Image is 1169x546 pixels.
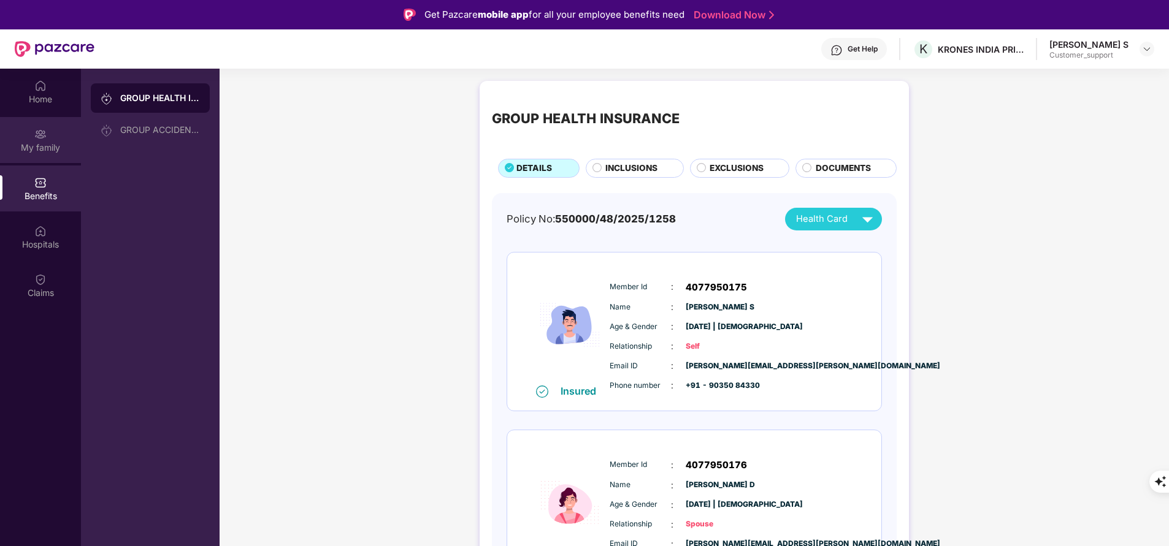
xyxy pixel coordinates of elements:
[610,281,671,293] span: Member Id
[561,385,604,397] div: Insured
[610,459,671,471] span: Member Id
[555,213,676,225] span: 550000/48/2025/1258
[424,7,684,22] div: Get Pazcare for all your employee benefits need
[671,339,673,353] span: :
[1049,39,1129,50] div: [PERSON_NAME] S
[671,518,673,531] span: :
[34,80,47,92] img: svg+xml;base64,PHN2ZyBpZD0iSG9tZSIgeG1sbnM9Imh0dHA6Ly93d3cudzMub3JnLzIwMDAvc3ZnIiB3aWR0aD0iMjAiIG...
[34,128,47,140] img: svg+xml;base64,PHN2ZyB3aWR0aD0iMjAiIGhlaWdodD0iMjAiIHZpZXdCb3g9IjAgMCAyMCAyMCIgZmlsbD0ibm9uZSIgeG...
[686,458,747,472] span: 4077950176
[34,273,47,286] img: svg+xml;base64,PHN2ZyBpZD0iQ2xhaW0iIHhtbG5zPSJodHRwOi8vd3d3LnczLm9yZy8yMDAwL3N2ZyIgd2lkdGg9IjIwIi...
[769,9,774,21] img: Stroke
[101,124,113,137] img: svg+xml;base64,PHN2ZyB3aWR0aD0iMjAiIGhlaWdodD0iMjAiIHZpZXdCb3g9IjAgMCAyMCAyMCIgZmlsbD0ibm9uZSIgeG...
[610,360,671,372] span: Email ID
[671,458,673,472] span: :
[671,320,673,333] span: :
[694,9,770,21] a: Download Now
[610,301,671,313] span: Name
[686,301,747,313] span: [PERSON_NAME] S
[533,265,607,384] img: icon
[785,208,882,230] button: Health Card
[857,208,878,230] img: svg+xml;base64,PHN2ZyB4bWxucz0iaHR0cDovL3d3dy53My5vcmcvMjAwMC9zdmciIHZpZXdCb3g9IjAgMCAyNCAyNCIgd2...
[610,479,671,491] span: Name
[686,380,747,392] span: +91 - 90350 84330
[404,9,416,21] img: Logo
[816,162,871,175] span: DOCUMENTS
[671,359,673,373] span: :
[536,385,548,398] img: svg+xml;base64,PHN2ZyB4bWxucz0iaHR0cDovL3d3dy53My5vcmcvMjAwMC9zdmciIHdpZHRoPSIxNiIgaGVpZ2h0PSIxNi...
[478,9,529,20] strong: mobile app
[120,92,200,104] div: GROUP HEALTH INSURANCE
[796,212,848,226] span: Health Card
[710,162,764,175] span: EXCLUSIONS
[610,380,671,392] span: Phone number
[120,125,200,135] div: GROUP ACCIDENTAL INSURANCE
[15,41,94,57] img: New Pazcare Logo
[610,341,671,352] span: Relationship
[919,42,927,56] span: K
[830,44,843,56] img: svg+xml;base64,PHN2ZyBpZD0iSGVscC0zMngzMiIgeG1sbnM9Imh0dHA6Ly93d3cudzMub3JnLzIwMDAvc3ZnIiB3aWR0aD...
[516,162,552,175] span: DETAILS
[686,280,747,295] span: 4077950175
[507,211,676,227] div: Policy No:
[34,225,47,237] img: svg+xml;base64,PHN2ZyBpZD0iSG9zcGl0YWxzIiB4bWxucz0iaHR0cDovL3d3dy53My5vcmcvMjAwMC9zdmciIHdpZHRoPS...
[610,499,671,510] span: Age & Gender
[34,176,47,189] img: svg+xml;base64,PHN2ZyBpZD0iQmVuZWZpdHMiIHhtbG5zPSJodHRwOi8vd3d3LnczLm9yZy8yMDAwL3N2ZyIgd2lkdGg9Ij...
[610,518,671,530] span: Relationship
[671,280,673,294] span: :
[605,162,657,175] span: INCLUSIONS
[686,518,747,530] span: Spouse
[671,379,673,392] span: :
[686,479,747,491] span: [PERSON_NAME] D
[686,341,747,352] span: Self
[686,360,747,372] span: [PERSON_NAME][EMAIL_ADDRESS][PERSON_NAME][DOMAIN_NAME]
[938,44,1024,55] div: KRONES INDIA PRIVATE LIMITED
[610,321,671,333] span: Age & Gender
[671,479,673,492] span: :
[671,300,673,314] span: :
[1142,44,1152,54] img: svg+xml;base64,PHN2ZyBpZD0iRHJvcGRvd24tMzJ4MzIiIHhtbG5zPSJodHRwOi8vd3d3LnczLm9yZy8yMDAwL3N2ZyIgd2...
[1049,50,1129,60] div: Customer_support
[101,93,113,105] img: svg+xml;base64,PHN2ZyB3aWR0aD0iMjAiIGhlaWdodD0iMjAiIHZpZXdCb3g9IjAgMCAyMCAyMCIgZmlsbD0ibm9uZSIgeG...
[686,499,747,510] span: [DATE] | [DEMOGRAPHIC_DATA]
[848,44,878,54] div: Get Help
[492,108,680,129] div: GROUP HEALTH INSURANCE
[686,321,747,333] span: [DATE] | [DEMOGRAPHIC_DATA]
[671,498,673,512] span: :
